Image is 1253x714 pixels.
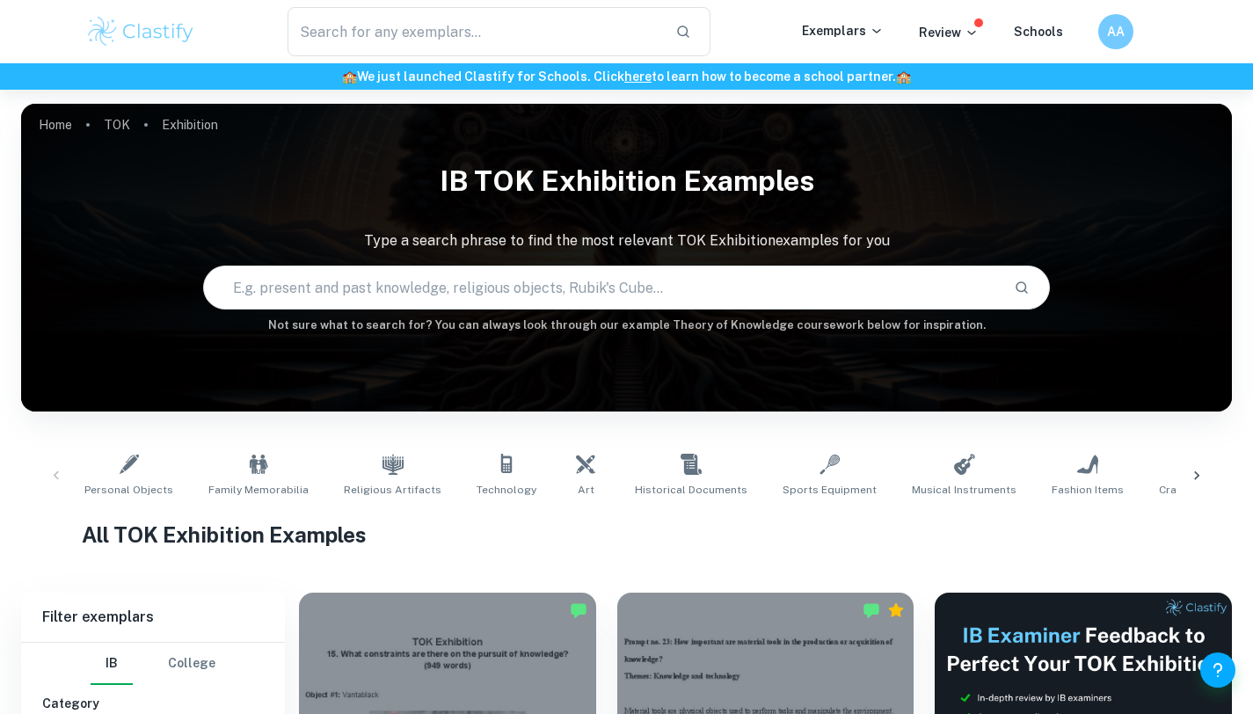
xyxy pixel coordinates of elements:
button: College [168,643,215,685]
input: Search for any exemplars... [288,7,662,56]
span: 🏫 [342,69,357,84]
img: Marked [863,601,880,619]
span: Art [578,482,594,498]
input: E.g. present and past knowledge, religious objects, Rubik's Cube... [204,263,1001,312]
h1: All TOK Exhibition Examples [82,519,1171,550]
a: Home [39,113,72,137]
h6: We just launched Clastify for Schools. Click to learn how to become a school partner. [4,67,1249,86]
div: Premium [887,601,905,619]
h6: Filter exemplars [21,593,285,642]
div: Filter type choice [91,643,215,685]
p: Exhibition [162,115,218,135]
button: AA [1098,14,1133,49]
span: 🏫 [896,69,911,84]
h1: IB TOK Exhibition examples [21,153,1232,209]
h6: Not sure what to search for? You can always look through our example Theory of Knowledge coursewo... [21,317,1232,334]
button: Search [1007,273,1037,302]
p: Review [919,23,979,42]
h6: AA [1105,22,1126,41]
a: Schools [1014,25,1063,39]
span: Family Memorabilia [208,482,309,498]
img: Marked [570,601,587,619]
p: Exemplars [802,21,884,40]
a: here [624,69,652,84]
p: Type a search phrase to find the most relevant TOK Exhibition examples for you [21,230,1232,251]
h6: Category [42,694,264,713]
span: Technology [477,482,536,498]
img: Clastify logo [85,14,197,49]
span: Religious Artifacts [344,482,441,498]
span: Musical Instruments [912,482,1016,498]
span: Sports Equipment [783,482,877,498]
a: TOK [104,113,130,137]
span: Historical Documents [635,482,747,498]
span: Fashion Items [1052,482,1124,498]
button: IB [91,643,133,685]
button: Help and Feedback [1200,652,1235,688]
span: Personal Objects [84,482,173,498]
